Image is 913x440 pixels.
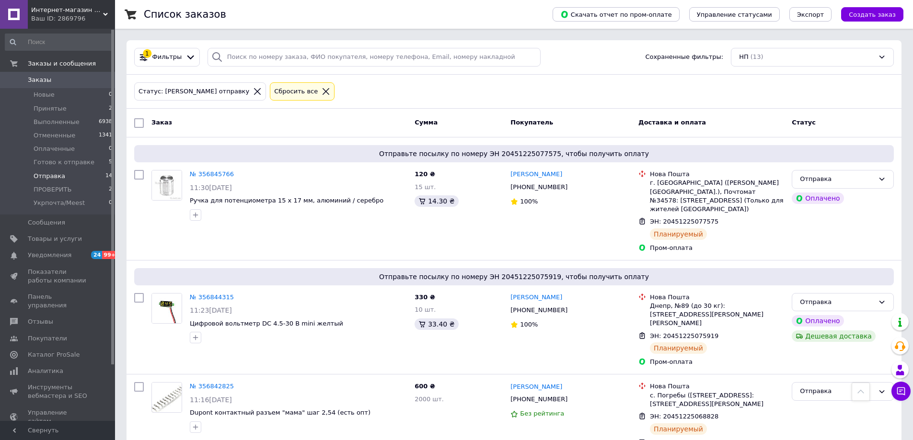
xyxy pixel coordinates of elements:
[800,174,874,184] div: Отправка
[797,11,824,18] span: Экспорт
[650,218,718,225] span: ЭН: 20451225077575
[415,395,444,403] span: 2000 шт.
[190,409,370,416] a: Dupont контактный разъем "мама" шаг 2,54 (есть опт)
[800,297,874,307] div: Отправка
[751,53,763,60] span: (13)
[34,90,55,99] span: Новые
[849,11,896,18] span: Создать заказ
[560,10,672,19] span: Скачать отчет по пром-оплате
[34,158,94,167] span: Готово к отправке
[28,76,51,84] span: Заказы
[415,195,458,207] div: 14.30 ₴
[5,34,113,51] input: Поиск
[138,272,890,282] span: Отправьте посылку по номеру ЭН 20451225075919, чтобы получить оплату
[520,198,538,205] span: 100%
[520,410,564,417] span: Без рейтинга
[509,304,569,316] div: [PHONE_NUMBER]
[841,7,903,22] button: Создать заказ
[415,119,438,126] span: Сумма
[190,306,232,314] span: 11:23[DATE]
[689,7,780,22] button: Управление статусами
[553,7,680,22] button: Скачать отчет по пром-оплате
[34,145,75,153] span: Оплаченные
[31,14,115,23] div: Ваш ID: 2869796
[510,293,562,302] a: [PERSON_NAME]
[645,53,723,62] span: Сохраненные фильтры:
[28,235,82,243] span: Товары и услуги
[28,268,89,285] span: Показатели работы компании
[152,170,182,200] img: Фото товару
[190,396,232,404] span: 11:16[DATE]
[650,358,784,366] div: Пром-оплата
[510,383,562,392] a: [PERSON_NAME]
[28,383,89,400] span: Инструменты вебмастера и SEO
[28,408,89,426] span: Управление сайтом
[891,382,911,401] button: Чат с покупателем
[151,382,182,413] a: Фото товару
[509,181,569,193] div: [PHONE_NUMBER]
[28,334,67,343] span: Покупатели
[137,87,251,97] div: Статус: [PERSON_NAME] отправку
[792,119,816,126] span: Статус
[789,7,832,22] button: Экспорт
[109,90,112,99] span: 0
[415,293,435,301] span: 330 ₴
[792,330,876,342] div: Дешевая доставка
[415,170,435,178] span: 120 ₴
[109,199,112,207] span: 0
[28,367,63,375] span: Аналитика
[190,170,234,178] a: № 356845766
[143,49,151,58] div: 1
[105,172,112,181] span: 14
[152,293,182,323] img: Фото товару
[34,199,85,207] span: Укрпочта/Meest
[415,306,436,313] span: 10 шт.
[650,302,784,328] div: Днепр, №89 (до 30 кг): [STREET_ADDRESS][PERSON_NAME][PERSON_NAME]
[28,350,80,359] span: Каталог ProSale
[650,391,784,408] div: с. Погребы ([STREET_ADDRESS]: [STREET_ADDRESS][PERSON_NAME]
[34,185,71,194] span: ПРОВЕРИТЬ
[190,383,234,390] a: № 356842825
[28,218,65,227] span: Сообщения
[34,131,75,140] span: Отмененные
[510,119,553,126] span: Покупатель
[650,179,784,214] div: г. [GEOGRAPHIC_DATA] ([PERSON_NAME][GEOGRAPHIC_DATA].), Почтомат №34578: [STREET_ADDRESS] (Только...
[99,118,112,126] span: 6938
[509,393,569,406] div: [PHONE_NUMBER]
[28,293,89,310] span: Панель управления
[91,251,102,259] span: 24
[190,320,343,327] a: Цифровой вольтметр DC 4.5-30 В mini желтый
[152,53,182,62] span: Фильтры
[208,48,541,67] input: Поиск по номеру заказа, ФИО покупателя, номеру телефона, Email, номеру накладной
[792,192,844,204] div: Оплачено
[28,317,53,326] span: Отзывы
[697,11,772,18] span: Управление статусами
[415,318,458,330] div: 33.40 ₴
[109,145,112,153] span: 0
[650,170,784,179] div: Нова Пошта
[792,315,844,327] div: Оплачено
[650,332,718,339] span: ЭН: 20451225075919
[190,293,234,301] a: № 356844315
[109,185,112,194] span: 2
[99,131,112,140] span: 1341
[109,104,112,113] span: 2
[151,119,172,126] span: Заказ
[151,293,182,324] a: Фото товару
[638,119,706,126] span: Доставка и оплата
[151,170,182,201] a: Фото товару
[800,386,874,396] div: Отправка
[28,251,71,259] span: Уведомления
[520,321,538,328] span: 100%
[31,6,103,14] span: Интернет-магазин "lb.net.ua"
[109,158,112,167] span: 5
[190,197,383,204] span: Ручка для потенциометра 15 х 17 мм, алюминий / серебро
[650,228,707,240] div: Планируемый
[272,87,320,97] div: Сбросить все
[190,184,232,192] span: 11:30[DATE]
[144,9,226,20] h1: Список заказов
[152,383,182,412] img: Фото товару
[34,172,65,181] span: Отправка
